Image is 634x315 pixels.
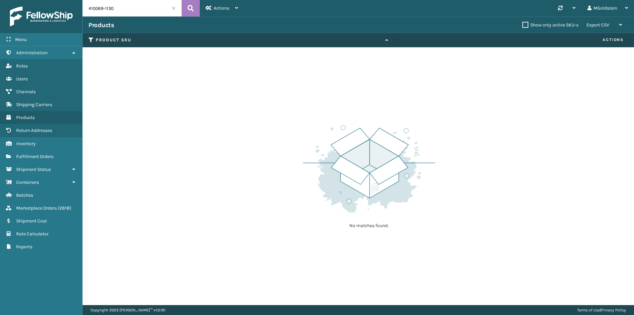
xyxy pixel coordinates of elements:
span: ( 2818 ) [58,205,71,211]
label: Product SKU [96,37,382,43]
span: Return Addresses [16,128,52,133]
span: Users [16,76,28,82]
img: logo [10,7,73,26]
span: Containers [16,179,39,185]
span: Administration [16,50,48,56]
a: Terms of Use [577,308,600,312]
span: Shipment Cost [16,218,47,224]
span: Rate Calculator [16,231,49,237]
a: Privacy Policy [601,308,626,312]
span: Shipping Carriers [16,102,52,107]
span: Batches [16,192,33,198]
label: Show only active SKU-s [522,22,579,28]
span: Roles [16,63,28,69]
span: Menu [15,37,27,42]
span: Export CSV [586,22,609,28]
div: | [577,305,626,315]
span: Marketplace Orders [16,205,57,211]
span: Actions [397,34,628,45]
span: Channels [16,89,36,95]
span: Inventory [16,141,36,146]
h3: Products [88,21,114,29]
span: Shipment Status [16,167,51,172]
p: Copyright 2023 [PERSON_NAME]™ v 1.0.191 [90,305,165,315]
span: Reports [16,244,32,250]
span: Products [16,115,35,120]
span: Actions [214,5,229,11]
span: Fulfillment Orders [16,154,53,159]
